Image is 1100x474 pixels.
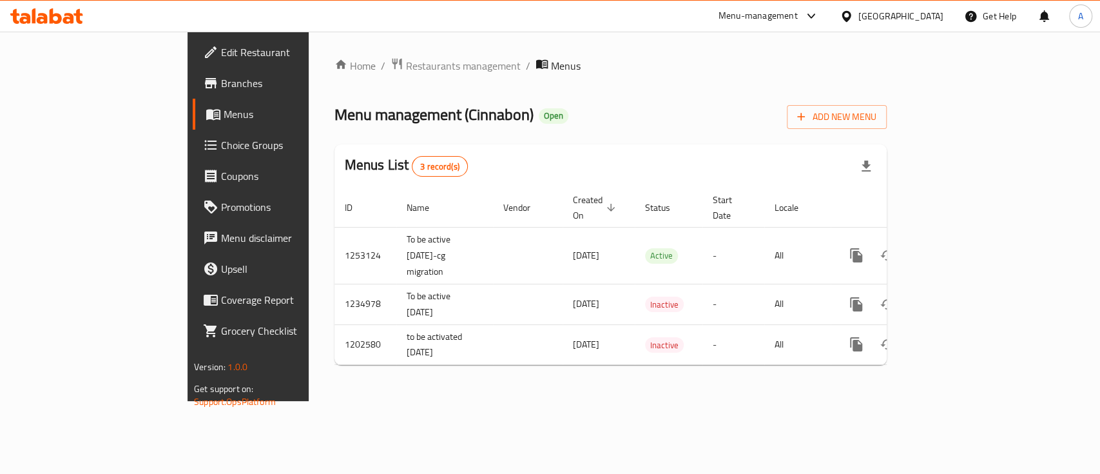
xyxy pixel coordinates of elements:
[764,324,831,365] td: All
[645,248,678,264] div: Active
[645,248,678,263] span: Active
[858,9,943,23] div: [GEOGRAPHIC_DATA]
[1078,9,1083,23] span: A
[719,8,798,24] div: Menu-management
[221,44,361,60] span: Edit Restaurant
[221,261,361,277] span: Upsell
[787,105,887,129] button: Add New Menu
[193,68,371,99] a: Branches
[193,284,371,315] a: Coverage Report
[872,240,903,271] button: Change Status
[194,359,226,375] span: Version:
[645,297,684,312] span: Inactive
[193,99,371,130] a: Menus
[412,161,467,173] span: 3 record(s)
[193,37,371,68] a: Edit Restaurant
[851,151,882,182] div: Export file
[797,109,876,125] span: Add New Menu
[551,58,581,74] span: Menus
[645,338,684,353] span: Inactive
[775,200,815,215] span: Locale
[407,200,446,215] span: Name
[224,106,361,122] span: Menus
[194,380,253,397] span: Get support on:
[221,230,361,246] span: Menu disclaimer
[764,284,831,324] td: All
[841,289,872,320] button: more
[334,100,534,129] span: Menu management ( Cinnabon )
[193,130,371,161] a: Choice Groups
[345,200,369,215] span: ID
[345,155,468,177] h2: Menus List
[841,240,872,271] button: more
[831,188,975,228] th: Actions
[193,192,371,222] a: Promotions
[645,337,684,353] div: Inactive
[221,292,361,308] span: Coverage Report
[412,156,468,177] div: Total records count
[221,168,361,184] span: Coupons
[573,192,619,223] span: Created On
[193,222,371,253] a: Menu disclaimer
[526,58,530,74] li: /
[221,323,361,339] span: Grocery Checklist
[764,227,831,284] td: All
[227,359,247,375] span: 1.0.0
[645,297,684,312] div: Inactive
[702,324,764,365] td: -
[872,289,903,320] button: Change Status
[334,57,887,74] nav: breadcrumb
[221,199,361,215] span: Promotions
[193,315,371,346] a: Grocery Checklist
[645,200,687,215] span: Status
[221,75,361,91] span: Branches
[841,329,872,360] button: more
[381,58,385,74] li: /
[396,227,493,284] td: To be active [DATE]-cg migration
[872,329,903,360] button: Change Status
[193,161,371,192] a: Coupons
[713,192,749,223] span: Start Date
[573,247,599,264] span: [DATE]
[334,188,975,366] table: enhanced table
[396,284,493,324] td: To be active [DATE]
[193,253,371,284] a: Upsell
[702,227,764,284] td: -
[194,393,276,410] a: Support.OpsPlatform
[396,324,493,365] td: to be activated [DATE]
[702,284,764,324] td: -
[539,108,568,124] div: Open
[221,137,361,153] span: Choice Groups
[573,295,599,312] span: [DATE]
[539,110,568,121] span: Open
[503,200,547,215] span: Vendor
[406,58,521,74] span: Restaurants management
[391,57,521,74] a: Restaurants management
[573,336,599,353] span: [DATE]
